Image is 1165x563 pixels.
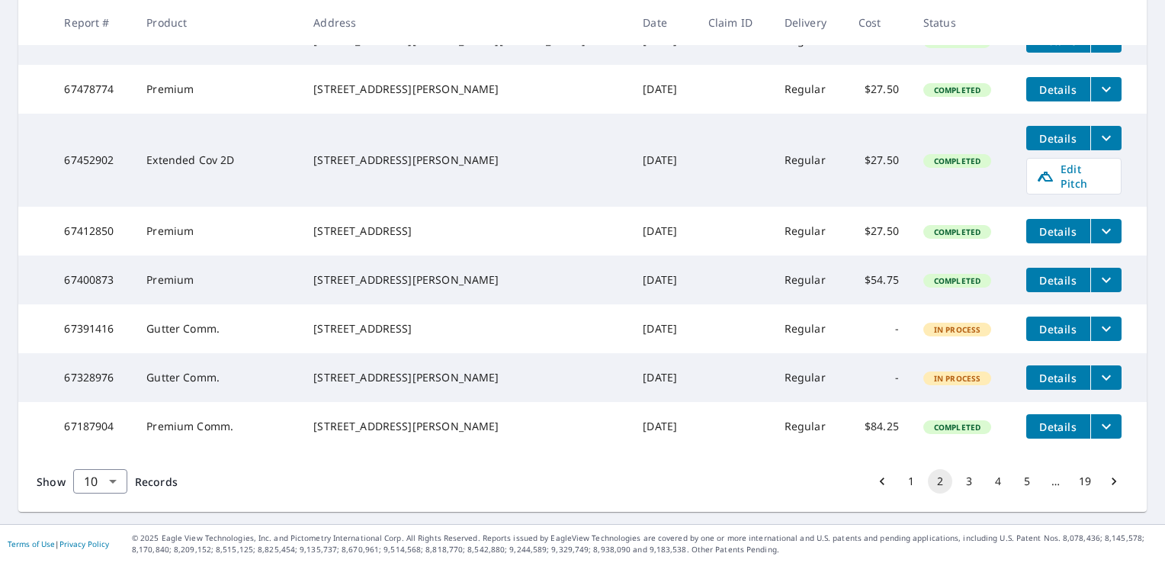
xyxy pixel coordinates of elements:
span: Completed [925,156,990,166]
button: Go to page 1 [899,469,923,494]
button: detailsBtn-67187904 [1026,414,1090,439]
td: Gutter Comm. [134,304,301,353]
span: Records [135,475,178,489]
td: [DATE] [631,304,695,353]
td: Premium Comm. [134,402,301,451]
span: In Process [925,324,990,335]
td: [DATE] [631,114,695,207]
a: Privacy Policy [59,539,109,549]
span: Completed [925,85,990,95]
span: Show [37,475,66,489]
div: [STREET_ADDRESS] [313,224,618,239]
div: [STREET_ADDRESS][PERSON_NAME] [313,153,618,168]
td: Regular [772,207,846,256]
td: Regular [772,353,846,402]
button: filesDropdownBtn-67391416 [1090,317,1122,341]
div: [STREET_ADDRESS] [313,321,618,336]
span: Details [1035,224,1081,239]
div: 10 [73,460,127,503]
td: Gutter Comm. [134,353,301,402]
a: Edit Pitch [1026,158,1122,195]
div: Show 10 records [73,469,127,494]
span: In Process [925,373,990,384]
button: Go to page 5 [1015,469,1039,494]
td: Premium [134,207,301,256]
span: Completed [925,422,990,433]
button: filesDropdownBtn-67187904 [1090,414,1122,439]
td: 67478774 [52,65,134,114]
td: 67328976 [52,353,134,402]
td: [DATE] [631,353,695,402]
button: Go to page 19 [1073,469,1097,494]
button: detailsBtn-67412850 [1026,219,1090,243]
td: Premium [134,65,301,114]
button: filesDropdownBtn-67452902 [1090,126,1122,150]
p: | [8,539,109,549]
td: Premium [134,256,301,304]
td: 67400873 [52,256,134,304]
td: [DATE] [631,256,695,304]
button: detailsBtn-67400873 [1026,268,1090,292]
span: Edit Pitch [1036,162,1112,191]
button: detailsBtn-67452902 [1026,126,1090,150]
td: - [846,353,911,402]
span: Completed [925,275,990,286]
td: Regular [772,114,846,207]
td: Regular [772,65,846,114]
button: filesDropdownBtn-67400873 [1090,268,1122,292]
button: Go to page 3 [957,469,981,494]
td: $27.50 [846,65,911,114]
td: - [846,304,911,353]
td: Regular [772,304,846,353]
td: [DATE] [631,402,695,451]
button: Go to next page [1102,469,1126,494]
span: Completed [925,227,990,237]
button: detailsBtn-67391416 [1026,317,1090,341]
td: 67391416 [52,304,134,353]
button: detailsBtn-67478774 [1026,77,1090,101]
div: [STREET_ADDRESS][PERSON_NAME] [313,272,618,288]
span: Details [1035,273,1081,288]
span: Details [1035,131,1081,146]
a: Terms of Use [8,539,55,549]
td: 67187904 [52,402,134,451]
td: $27.50 [846,207,911,256]
td: Regular [772,256,846,304]
td: Regular [772,402,846,451]
p: © 2025 Eagle View Technologies, Inc. and Pictometry International Corp. All Rights Reserved. Repo... [132,532,1157,555]
div: [STREET_ADDRESS][PERSON_NAME] [313,370,618,385]
button: detailsBtn-67328976 [1026,365,1090,390]
div: [STREET_ADDRESS][PERSON_NAME] [313,82,618,97]
button: Go to page 4 [986,469,1010,494]
td: 67412850 [52,207,134,256]
td: $54.75 [846,256,911,304]
td: [DATE] [631,65,695,114]
button: page 2 [928,469,952,494]
nav: pagination navigation [868,469,1128,494]
span: Details [1035,420,1081,434]
td: $84.25 [846,402,911,451]
td: Extended Cov 2D [134,114,301,207]
td: $27.50 [846,114,911,207]
td: 67452902 [52,114,134,207]
span: Details [1035,82,1081,97]
button: filesDropdownBtn-67478774 [1090,77,1122,101]
div: [STREET_ADDRESS][PERSON_NAME] [313,419,618,434]
button: Go to previous page [870,469,894,494]
div: … [1044,474,1068,489]
button: filesDropdownBtn-67412850 [1090,219,1122,243]
span: Details [1035,322,1081,336]
td: [DATE] [631,207,695,256]
span: Details [1035,371,1081,385]
button: filesDropdownBtn-67328976 [1090,365,1122,390]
